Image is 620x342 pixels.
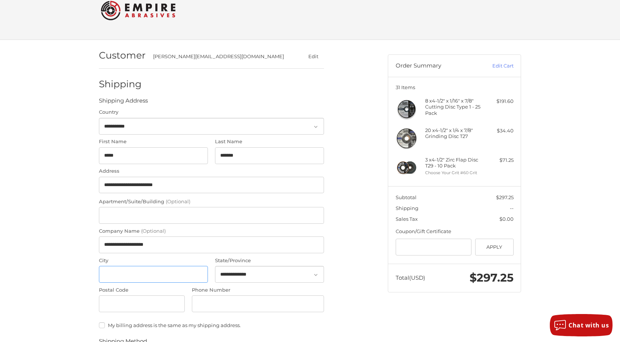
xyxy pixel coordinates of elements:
[215,257,324,264] label: State/Province
[99,198,324,205] label: Apartment/Suite/Building
[396,274,425,281] span: Total (USD)
[396,84,514,90] h3: 31 Items
[425,127,482,139] h4: 20 x 4-1/2" x 1/4 x 7/8" Grinding Disc T27
[99,286,185,294] label: Postal Code
[425,170,482,176] li: Choose Your Grit #60 Grit
[192,286,324,294] label: Phone Number
[99,228,324,235] label: Company Name
[499,216,514,222] span: $0.00
[141,228,166,234] small: (Optional)
[396,205,418,211] span: Shipping
[396,216,418,222] span: Sales Tax
[396,62,476,70] h3: Order Summary
[99,97,148,109] legend: Shipping Address
[396,239,472,255] input: Gift Certificate or Coupon Code
[99,322,324,328] label: My billing address is the same as my shipping address.
[470,271,514,285] span: $297.25
[99,138,208,145] label: First Name
[484,157,514,164] div: $71.25
[550,314,613,336] button: Chat with us
[476,62,514,70] a: Edit Cart
[99,109,324,116] label: Country
[99,257,208,264] label: City
[215,138,324,145] label: Last Name
[484,127,514,135] div: $34.40
[99,50,146,61] h2: Customer
[166,198,190,204] small: (Optional)
[396,194,417,200] span: Subtotal
[496,194,514,200] span: $297.25
[396,228,514,235] div: Coupon/Gift Certificate
[568,321,609,329] span: Chat with us
[302,51,324,62] button: Edit
[425,98,482,116] h4: 8 x 4-1/2" x 1/16" x 7/8" Cutting Disc Type 1 - 25 Pack
[510,205,514,211] span: --
[484,98,514,105] div: $191.60
[425,157,482,169] h4: 3 x 4-1/2" Zirc Flap Disc T29 - 10 Pack
[153,53,288,60] div: [PERSON_NAME][EMAIL_ADDRESS][DOMAIN_NAME]
[99,78,143,90] h2: Shipping
[475,239,514,255] button: Apply
[99,167,324,175] label: Address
